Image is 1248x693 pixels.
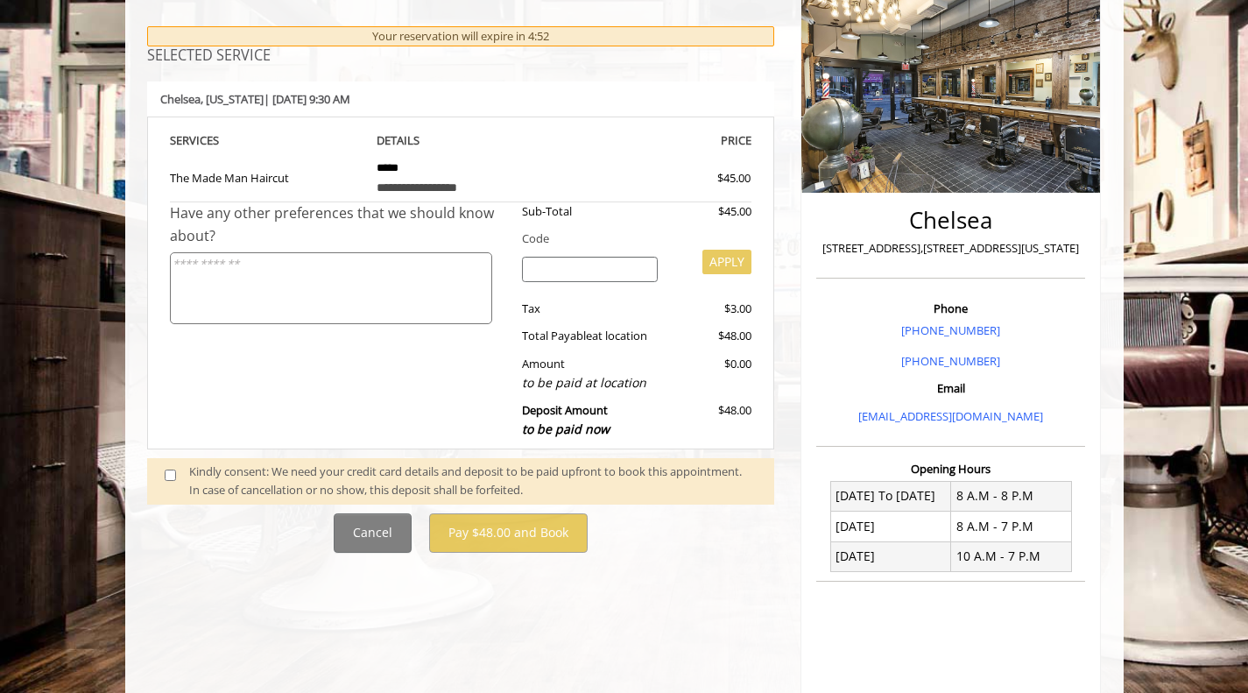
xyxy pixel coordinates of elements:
div: Your reservation will expire in 4:52 [147,26,775,46]
h3: Opening Hours [816,463,1085,475]
a: [EMAIL_ADDRESS][DOMAIN_NAME] [858,408,1043,424]
td: [DATE] To [DATE] [830,481,951,511]
div: $48.00 [671,401,751,439]
div: $48.00 [671,327,751,345]
td: 8 A.M - 8 P.M [951,481,1072,511]
th: DETAILS [363,131,558,151]
a: [PHONE_NUMBER] [901,322,1000,338]
h3: Phone [821,302,1081,315]
button: Cancel [334,513,412,553]
td: [DATE] [830,541,951,571]
div: Kindly consent: We need your credit card details and deposit to be paid upfront to book this appo... [189,463,757,499]
h2: Chelsea [821,208,1081,233]
div: to be paid at location [522,373,658,392]
th: SERVICE [170,131,364,151]
div: $0.00 [671,355,751,392]
th: PRICE [558,131,752,151]
button: APPLY [702,250,751,274]
span: at location [592,328,647,343]
span: S [213,132,219,148]
div: Code [509,230,751,248]
td: 10 A.M - 7 P.M [951,541,1072,571]
span: , [US_STATE] [201,91,264,107]
div: Sub-Total [509,202,671,221]
div: Amount [509,355,671,392]
td: The Made Man Haircut [170,151,364,202]
div: Tax [509,300,671,318]
div: $45.00 [671,202,751,221]
div: $3.00 [671,300,751,318]
div: $45.00 [654,169,751,187]
button: Pay $48.00 and Book [429,513,588,553]
div: Total Payable [509,327,671,345]
a: [PHONE_NUMBER] [901,353,1000,369]
h3: SELECTED SERVICE [147,48,775,64]
td: [DATE] [830,512,951,541]
div: Have any other preferences that we should know about? [170,202,510,247]
h3: Email [821,382,1081,394]
span: to be paid now [522,421,610,437]
b: Chelsea | [DATE] 9:30 AM [160,91,350,107]
b: Deposit Amount [522,402,610,437]
td: 8 A.M - 7 P.M [951,512,1072,541]
p: [STREET_ADDRESS],[STREET_ADDRESS][US_STATE] [821,239,1081,258]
